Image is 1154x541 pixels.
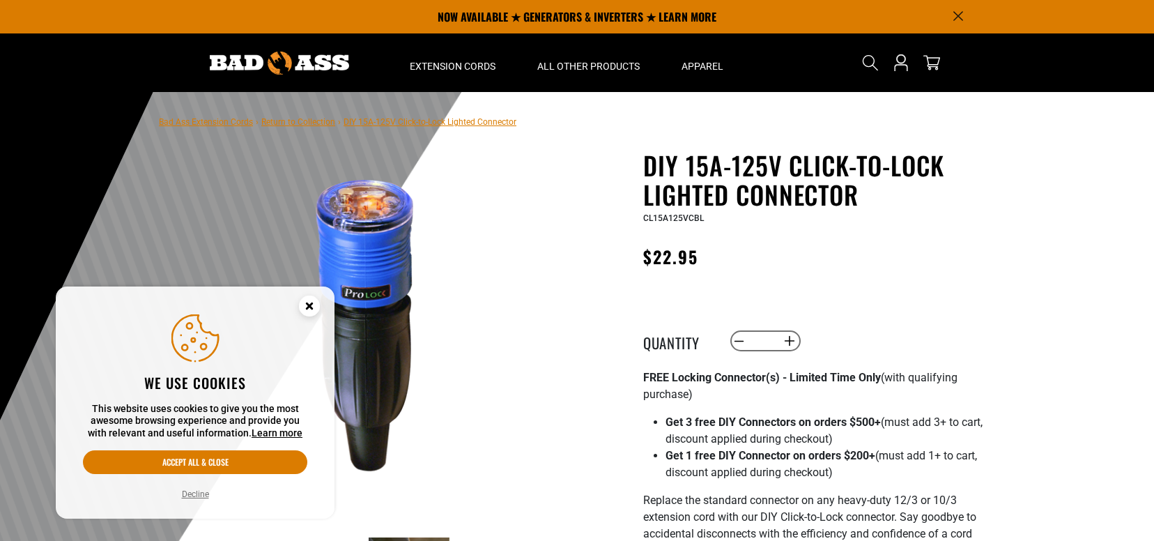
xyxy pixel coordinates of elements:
span: › [338,117,341,127]
a: Learn more [252,427,302,439]
summary: Extension Cords [389,33,516,92]
p: This website uses cookies to give you the most awesome browsing experience and provide you with r... [83,403,307,440]
summary: Search [859,52,882,74]
aside: Cookie Consent [56,287,334,519]
summary: All Other Products [516,33,661,92]
span: All Other Products [537,60,640,73]
nav: breadcrumbs [159,113,516,130]
summary: Apparel [661,33,744,92]
img: Bad Ass Extension Cords [210,52,349,75]
span: DIY 15A-125V Click-to-Lock Lighted Connector [344,117,516,127]
span: Extension Cords [410,60,495,73]
strong: Get 1 free DIY Connector on orders $200+ [666,449,875,462]
button: Accept all & close [83,450,307,474]
strong: Get 3 free DIY Connectors on orders $500+ [666,416,881,429]
span: CL15A125VCBL [643,213,704,223]
span: (with qualifying purchase) [643,371,957,401]
a: Bad Ass Extension Cords [159,117,253,127]
span: $22.95 [643,244,698,269]
label: Quantity [643,332,713,350]
button: Decline [178,487,213,501]
strong: FREE Locking Connector(s) - Limited Time Only [643,371,881,384]
h2: We use cookies [83,374,307,392]
a: Return to Collection [261,117,335,127]
span: (must add 3+ to cart, discount applied during checkout) [666,416,983,445]
span: (must add 1+ to cart, discount applied during checkout) [666,449,977,479]
span: Apparel [682,60,723,73]
h1: DIY 15A-125V Click-to-Lock Lighted Connector [643,151,985,209]
span: › [256,117,259,127]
